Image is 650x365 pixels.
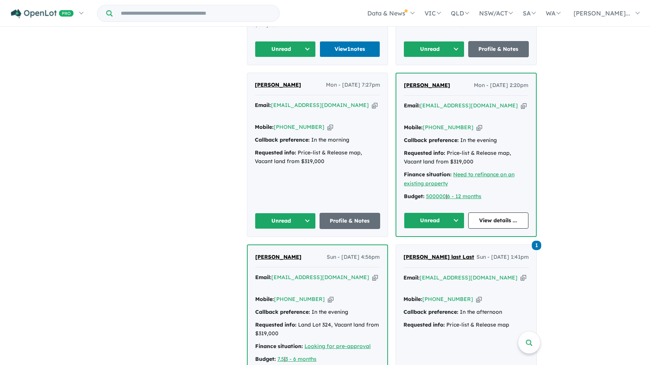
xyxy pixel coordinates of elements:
[476,124,482,131] button: Copy
[476,295,482,303] button: Copy
[404,149,528,167] div: Price-list & Release map, Vacant land from $319,000
[426,193,446,200] a: 500000
[255,356,276,362] strong: Budget:
[423,124,473,131] a: [PHONE_NUMBER]
[255,81,301,88] span: [PERSON_NAME]
[11,9,74,18] img: Openlot PRO Logo White
[327,123,333,131] button: Copy
[255,136,310,143] strong: Callback preference:
[404,150,445,156] strong: Requested info:
[271,102,369,108] a: [EMAIL_ADDRESS][DOMAIN_NAME]
[255,254,301,260] span: [PERSON_NAME]
[403,321,445,328] strong: Requested info:
[422,296,473,302] a: [PHONE_NUMBER]
[255,343,303,350] strong: Finance situation:
[255,149,296,156] strong: Requested info:
[304,343,371,350] a: Looking for pre-approval
[403,308,458,315] strong: Callback preference:
[255,124,274,130] strong: Mobile:
[404,81,450,90] a: [PERSON_NAME]
[255,81,301,90] a: [PERSON_NAME]
[277,356,284,362] a: 7.5
[255,321,297,328] strong: Requested info:
[274,124,324,130] a: [PHONE_NUMBER]
[271,274,369,281] a: [EMAIL_ADDRESS][DOMAIN_NAME]
[404,136,528,145] div: In the evening
[255,102,271,108] strong: Email:
[404,102,420,109] strong: Email:
[447,193,481,200] a: 6 - 12 months
[255,308,380,317] div: In the evening
[285,356,317,362] a: 3 - 6 months
[420,274,518,281] a: [EMAIL_ADDRESS][DOMAIN_NAME]
[404,82,450,89] span: [PERSON_NAME]
[574,9,630,17] span: [PERSON_NAME]...
[255,213,316,229] button: Unread
[404,171,515,187] a: Need to refinance on an existing property
[403,308,529,317] div: In the afternoon
[255,274,271,281] strong: Email:
[320,213,381,229] a: Profile & Notes
[274,296,325,302] a: [PHONE_NUMBER]
[403,274,420,281] strong: Email:
[468,41,529,57] a: Profile & Notes
[320,41,381,57] a: View1notes
[420,102,518,109] a: [EMAIL_ADDRESS][DOMAIN_NAME]
[372,273,378,281] button: Copy
[403,321,529,330] div: Price-list & Release map
[327,253,380,262] span: Sun - [DATE] 4:56pm
[404,193,425,200] strong: Budget:
[476,253,529,262] span: Sun - [DATE] 1:41pm
[255,355,380,364] div: |
[255,321,380,339] div: Land Lot 324, Vacant land from $319,000
[255,253,301,262] a: [PERSON_NAME]
[326,81,380,90] span: Mon - [DATE] 7:27pm
[521,102,527,110] button: Copy
[532,240,541,250] a: 1
[255,308,310,315] strong: Callback preference:
[114,5,278,21] input: Try estate name, suburb, builder or developer
[404,192,528,201] div: |
[468,212,529,229] a: View details ...
[474,81,528,90] span: Mon - [DATE] 2:20pm
[404,212,464,229] button: Unread
[404,124,423,131] strong: Mobile:
[372,101,378,109] button: Copy
[403,41,464,57] button: Unread
[403,253,474,262] a: [PERSON_NAME] last Last
[403,296,422,302] strong: Mobile:
[255,148,380,166] div: Price-list & Release map, Vacant land from $319,000
[404,171,452,178] strong: Finance situation:
[255,136,380,145] div: In the morning
[255,296,274,302] strong: Mobile:
[403,254,474,260] span: [PERSON_NAME] last Last
[521,274,526,282] button: Copy
[404,137,459,144] strong: Callback preference:
[255,41,316,57] button: Unread
[328,295,333,303] button: Copy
